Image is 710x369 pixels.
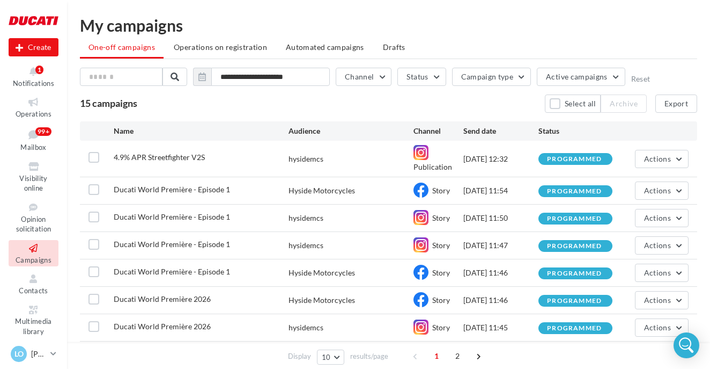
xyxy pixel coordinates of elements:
span: Story [432,213,450,222]
div: Audience [289,126,413,136]
div: [DATE] 11:47 [463,240,538,251]
span: 2 [449,348,466,365]
div: programmed [547,188,602,195]
button: Actions [635,319,689,337]
span: Ducati World Première - Episode 1 [114,185,230,194]
a: Campaigns [9,240,58,266]
button: Status [397,68,446,86]
span: 4.9% APR Streetfighter V2S [114,153,205,162]
span: Actions [644,213,671,222]
span: Actions [644,186,671,195]
div: Hyside Motorcycles [289,295,355,306]
div: hysidemcs [289,240,323,251]
div: Channel [413,126,463,136]
div: hysidemcs [289,322,323,333]
a: Operations [9,94,58,120]
button: 10 [317,350,344,365]
span: Campaigns [16,256,51,264]
span: Ducati World Première - Episode 1 [114,267,230,276]
button: Channel [336,68,391,86]
div: programmed [547,156,602,163]
button: Actions [635,209,689,227]
span: Contacts [19,286,48,295]
button: Create [9,38,58,56]
button: Actions [635,182,689,200]
span: Actions [644,241,671,250]
button: Actions [635,264,689,282]
span: Actions [644,323,671,332]
p: [PERSON_NAME] [31,349,46,359]
div: [DATE] 11:50 [463,213,538,223]
button: Archive [601,95,646,113]
div: programmed [547,325,602,332]
span: Story [432,295,450,305]
span: 1 [428,348,445,365]
div: My campaigns [80,17,697,33]
span: Mailbox [20,143,46,151]
div: 99+ [35,127,51,136]
a: Contacts [9,271,58,297]
div: [DATE] 11:45 [463,322,538,333]
div: Status [538,126,613,136]
span: Notifications [13,79,54,88]
a: Visibility online [9,158,58,195]
a: LO [PERSON_NAME] [9,344,58,364]
span: Actions [644,268,671,277]
button: Actions [635,236,689,255]
span: Ducati World Première - Episode 1 [114,240,230,249]
span: results/page [350,351,388,361]
a: Opinion solicitation [9,199,58,236]
div: programmed [547,215,602,222]
span: Story [432,323,450,332]
div: hysidemcs [289,154,323,164]
span: Opinion solicitation [16,215,51,234]
span: Operations [16,110,51,118]
span: 10 [322,353,331,361]
div: programmed [547,270,602,277]
span: Story [432,186,450,195]
span: Active campaigns [546,72,608,81]
div: [DATE] 11:46 [463,295,538,306]
div: Send date [463,126,538,136]
div: 1 [35,66,43,74]
button: Notifications 1 [9,63,58,90]
button: Active campaigns [537,68,625,86]
div: programmed [547,243,602,250]
span: Ducati World Première 2026 [114,322,211,331]
span: LO [14,349,24,359]
span: Automated campaigns [286,42,364,52]
a: Multimedia library [9,302,58,338]
span: Display [288,351,311,361]
span: 15 campaigns [80,97,137,109]
span: Multimedia library [15,317,51,336]
span: Visibility online [19,174,47,193]
div: hysidemcs [289,213,323,223]
button: Campaign type [452,68,531,86]
div: programmed [547,298,602,305]
div: [DATE] 11:54 [463,185,538,196]
div: Hyside Motorcycles [289,185,355,196]
div: [DATE] 12:32 [463,154,538,164]
span: Operations on registration [174,42,267,52]
span: Actions [644,154,671,163]
div: Name [114,126,289,136]
span: Ducati World Première - Episode 1 [114,212,230,221]
span: Publication [413,162,452,171]
div: Hyside Motorcycles [289,267,355,278]
button: Reset [631,75,650,83]
button: Actions [635,150,689,168]
span: Story [432,241,450,250]
div: [DATE] 11:46 [463,267,538,278]
div: New campaign [9,38,58,56]
span: Actions [644,295,671,305]
div: Open Intercom Messenger [674,332,699,358]
button: Select all [545,95,601,113]
span: Story [432,268,450,277]
span: Ducati World Première 2026 [114,294,211,303]
span: Drafts [383,42,405,52]
button: Actions [635,291,689,309]
a: Mailbox99+ [9,125,58,154]
button: Export [655,95,697,113]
